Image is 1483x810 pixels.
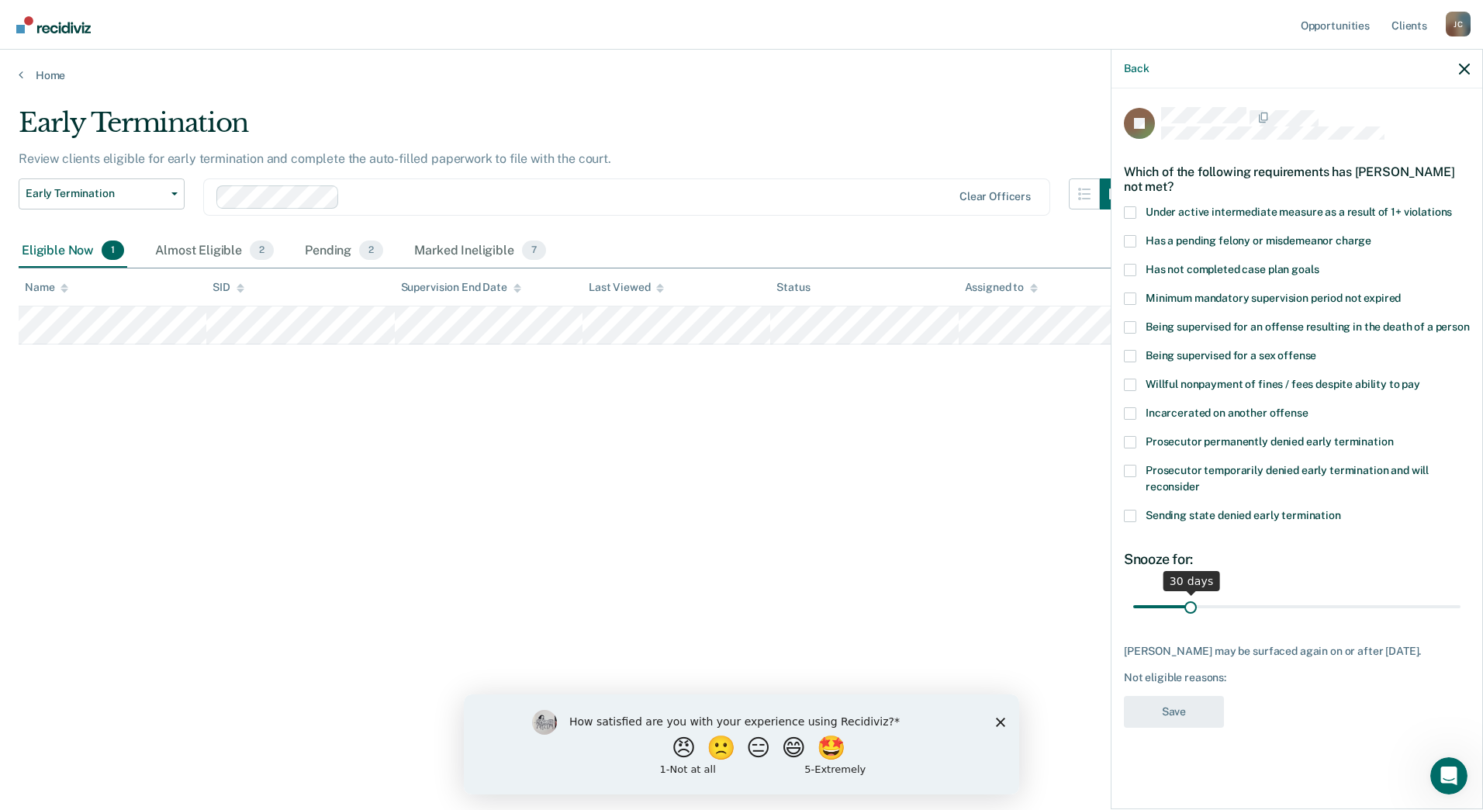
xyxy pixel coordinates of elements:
span: Has not completed case plan goals [1146,263,1319,275]
iframe: Intercom live chat [1430,757,1467,794]
div: Name [25,281,68,294]
div: Clear officers [959,190,1031,203]
span: Prosecutor temporarily denied early termination and will reconsider [1146,464,1429,493]
span: Early Termination [26,187,165,200]
a: Home [19,68,1464,82]
span: Has a pending felony or misdemeanor charge [1146,234,1371,247]
span: Under active intermediate measure as a result of 1+ violations [1146,206,1452,218]
button: Save [1124,696,1224,728]
span: Incarcerated on another offense [1146,407,1308,419]
div: Marked Ineligible [411,234,549,268]
span: 1 [102,241,124,261]
img: Recidiviz [16,16,91,33]
span: Prosecutor permanently denied early termination [1146,435,1393,448]
div: SID [213,281,244,294]
div: Which of the following requirements has [PERSON_NAME] not met? [1124,152,1470,206]
div: Early Termination [19,107,1131,151]
div: Last Viewed [589,281,664,294]
div: Assigned to [965,281,1038,294]
span: 2 [250,241,274,261]
button: Back [1124,62,1149,75]
div: Supervision End Date [401,281,521,294]
div: 30 days [1163,571,1220,591]
div: Eligible Now [19,234,127,268]
span: Minimum mandatory supervision period not expired [1146,292,1401,304]
span: Sending state denied early termination [1146,509,1341,521]
div: Pending [302,234,386,268]
span: 7 [522,241,546,261]
p: Review clients eligible for early termination and complete the auto-filled paperwork to file with... [19,151,611,166]
button: Profile dropdown button [1446,12,1471,36]
span: Being supervised for an offense resulting in the death of a person [1146,320,1470,333]
span: 2 [359,241,383,261]
div: Status [776,281,810,294]
div: Snooze for: [1124,551,1470,568]
div: [PERSON_NAME] may be surfaced again on or after [DATE]. [1124,645,1470,658]
span: Willful nonpayment of fines / fees despite ability to pay [1146,378,1420,390]
div: Almost Eligible [152,234,277,268]
iframe: Survey by Kim from Recidiviz [464,694,1019,794]
div: Not eligible reasons: [1124,671,1470,684]
div: J C [1446,12,1471,36]
span: Being supervised for a sex offense [1146,349,1316,362]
